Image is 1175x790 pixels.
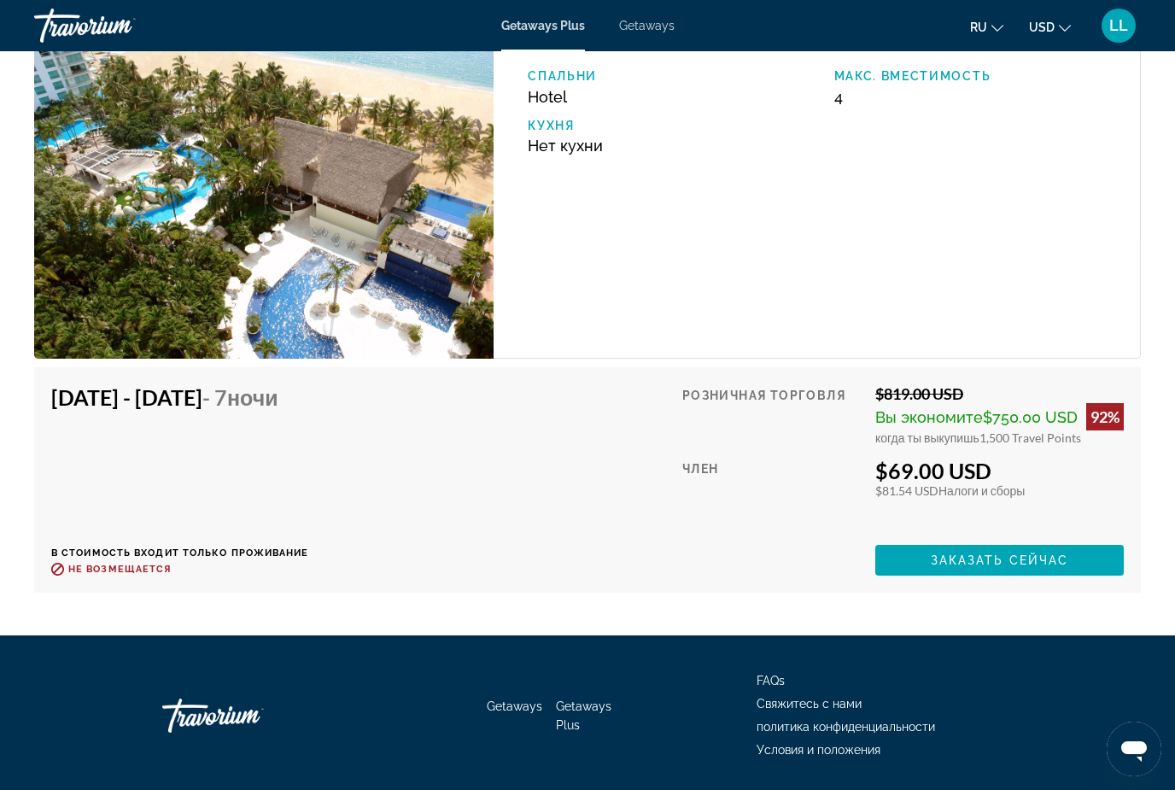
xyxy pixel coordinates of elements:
div: Член [682,458,862,532]
span: Нет кухни [528,137,603,155]
a: Условия и положения [757,743,880,757]
p: Макс. вместимость [834,69,1123,83]
span: - 7 [202,384,278,410]
span: $750.00 USD [983,408,1078,426]
span: ночи [227,384,278,410]
button: Заказать сейчас [875,545,1124,576]
p: В стоимость входит только проживание [51,547,309,559]
div: $819.00 USD [875,384,1124,403]
a: Getaways Plus [556,699,611,732]
a: Getaways Plus [501,19,585,32]
div: 92% [1086,403,1124,430]
span: ru [970,20,987,34]
span: Налоги и сборы [938,483,1025,498]
span: 1,500 Travel Points [979,430,1081,445]
span: Hotel [528,88,567,106]
div: $81.54 USD [875,483,1124,498]
img: Hotel Emporio Acapulco [34,9,494,359]
span: LL [1109,17,1128,34]
p: Спальни [528,69,816,83]
h4: [DATE] - [DATE] [51,384,296,410]
span: Заказать сейчас [931,553,1069,567]
p: Кухня [528,119,816,132]
span: Не возмещается [68,564,171,575]
a: Go Home [162,690,333,741]
a: политика конфиденциальности [757,720,935,734]
button: Change currency [1029,15,1071,39]
div: $69.00 USD [875,458,1124,483]
button: Change language [970,15,1003,39]
a: Свяжитесь с нами [757,697,862,711]
iframe: Button to launch messaging window [1107,722,1161,776]
a: Getaways [487,699,542,713]
span: 4 [834,88,843,106]
span: Вы экономите [875,408,983,426]
div: Розничная торговля [682,384,862,445]
span: когда ты выкупишь [875,430,979,445]
a: Getaways [619,19,675,32]
a: FAQs [757,674,785,688]
a: Travorium [34,3,205,48]
button: User Menu [1096,8,1141,44]
span: USD [1029,20,1055,34]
